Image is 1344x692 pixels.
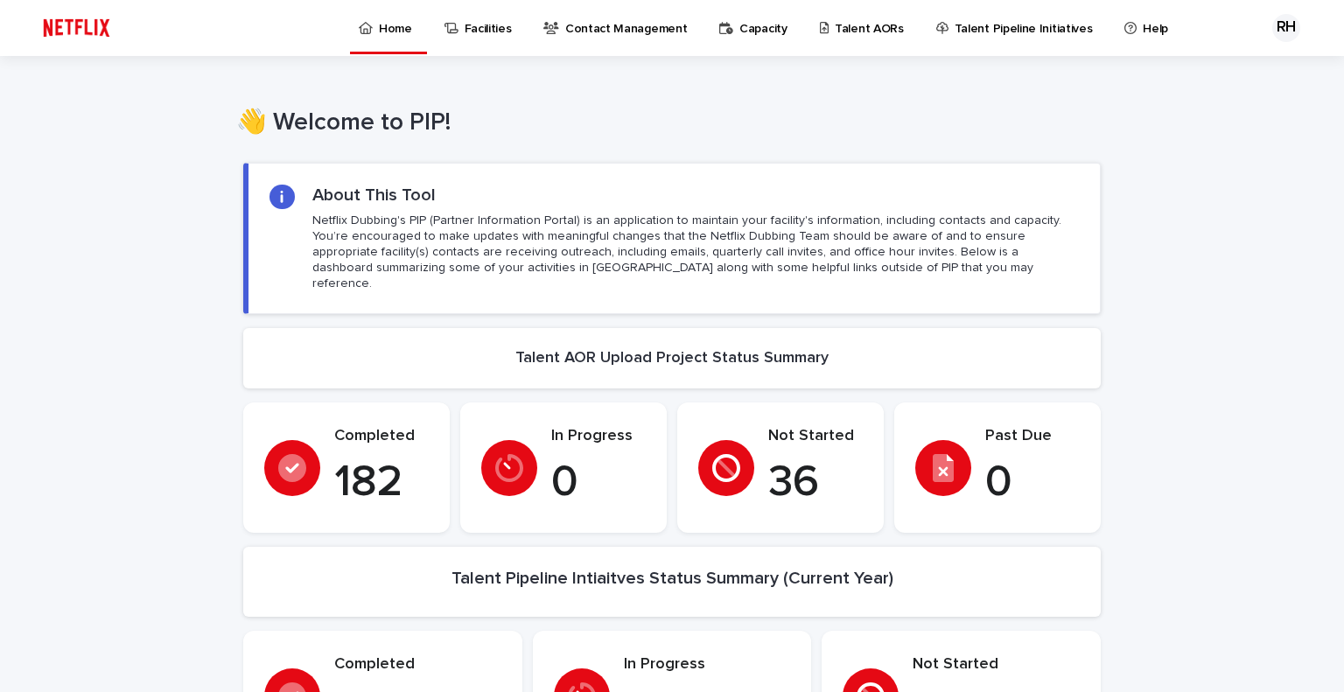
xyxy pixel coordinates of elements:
p: Completed [334,427,429,446]
p: 182 [334,457,429,509]
p: In Progress [624,655,791,675]
div: RH [1272,14,1300,42]
p: 0 [551,457,646,509]
img: ifQbXi3ZQGMSEF7WDB7W [35,10,118,45]
p: Netflix Dubbing's PIP (Partner Information Portal) is an application to maintain your facility's ... [312,213,1079,292]
p: 0 [985,457,1080,509]
p: 36 [768,457,863,509]
p: Not Started [913,655,1080,675]
h2: Talent AOR Upload Project Status Summary [515,349,829,368]
p: Past Due [985,427,1080,446]
h2: About This Tool [312,185,436,206]
p: Completed [334,655,501,675]
p: In Progress [551,427,646,446]
h2: Talent Pipeline Intiaitves Status Summary (Current Year) [451,568,893,589]
h1: 👋 Welcome to PIP! [236,108,1094,138]
p: Not Started [768,427,863,446]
